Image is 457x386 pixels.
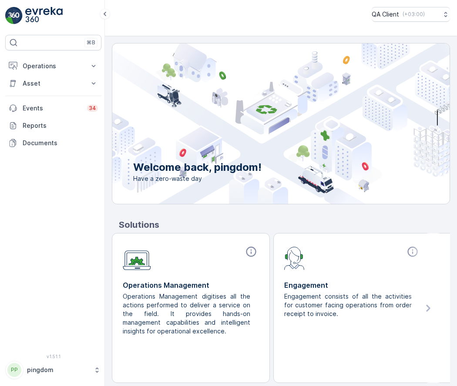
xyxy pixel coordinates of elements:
p: Operations Management [123,280,259,290]
a: Reports [5,117,101,134]
p: Reports [23,121,98,130]
p: QA Client [372,10,399,19]
button: Operations [5,57,101,75]
p: Operations Management digitises all the actions performed to deliver a service on the field. It p... [123,292,252,336]
p: 34 [89,105,96,112]
img: logo_light-DOdMpM7g.png [25,7,63,24]
p: ⌘B [87,39,95,46]
p: Operations [23,62,84,70]
p: pingdom [27,366,89,374]
div: PP [7,363,21,377]
p: ( +03:00 ) [403,11,425,18]
p: Engagement consists of all the activities for customer facing operations from order receipt to in... [284,292,413,318]
button: Asset [5,75,101,92]
p: Asset [23,79,84,88]
span: Have a zero-waste day [133,174,262,183]
img: module-icon [284,246,305,270]
p: Events [23,104,82,113]
button: PPpingdom [5,361,101,379]
span: v 1.51.1 [5,354,101,359]
img: logo [5,7,23,24]
p: Engagement [284,280,420,290]
img: city illustration [73,43,450,204]
button: QA Client(+03:00) [372,7,450,22]
p: Welcome back, pingdom! [133,160,262,174]
a: Documents [5,134,101,152]
img: module-icon [123,246,151,270]
p: Documents [23,139,98,147]
p: Solutions [119,218,450,231]
a: Events34 [5,100,101,117]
